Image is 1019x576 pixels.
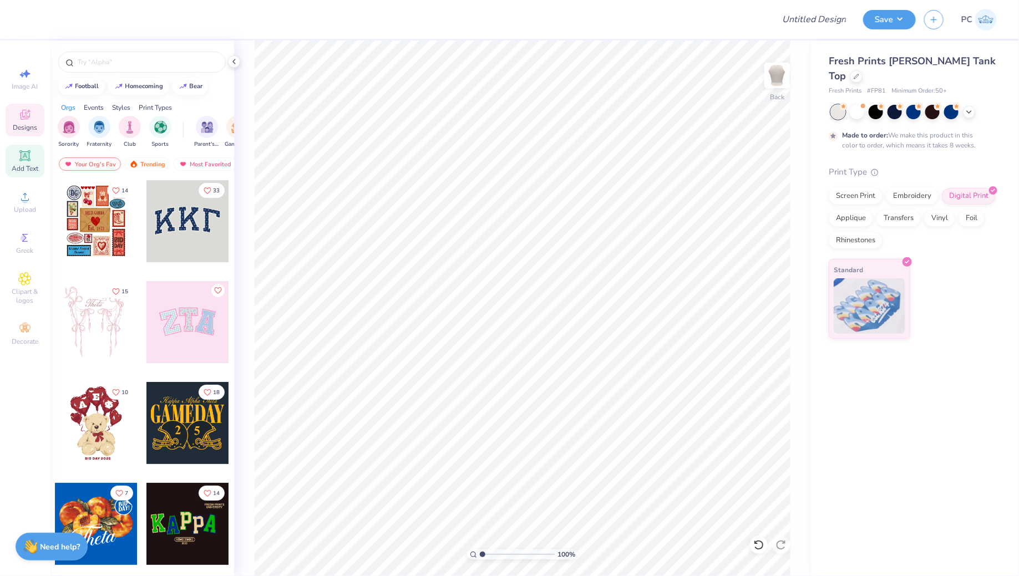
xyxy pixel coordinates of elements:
[149,116,171,149] div: filter for Sports
[119,116,141,149] button: filter button
[942,188,996,205] div: Digital Print
[87,116,112,149] div: filter for Fraternity
[199,183,225,198] button: Like
[125,491,128,496] span: 7
[13,123,37,132] span: Designs
[766,64,788,86] img: Back
[6,287,44,305] span: Clipart & logos
[557,549,575,559] span: 100 %
[119,116,141,149] div: filter for Club
[154,121,167,134] img: Sports Image
[211,284,225,297] button: Like
[125,83,164,89] div: homecoming
[975,9,997,30] img: Pema Choden Lama
[173,78,208,95] button: bear
[834,278,905,334] img: Standard
[225,116,250,149] button: filter button
[194,140,220,149] span: Parent's Weekend
[829,232,883,249] div: Rhinestones
[876,210,921,227] div: Transfers
[64,160,73,168] img: most_fav.gif
[63,121,75,134] img: Sorority Image
[77,57,219,68] input: Try "Alpha"
[14,205,36,214] span: Upload
[829,210,873,227] div: Applique
[93,121,105,134] img: Fraternity Image
[179,160,187,168] img: most_fav.gif
[867,86,886,96] span: # FP81
[124,121,136,134] img: Club Image
[114,83,123,90] img: trend_line.gif
[961,9,997,30] a: PC
[149,116,171,149] button: filter button
[121,289,128,294] span: 15
[87,116,112,149] button: filter button
[886,188,939,205] div: Embroidery
[84,103,104,113] div: Events
[829,54,996,83] span: Fresh Prints [PERSON_NAME] Tank Top
[107,183,133,198] button: Like
[107,385,133,400] button: Like
[961,13,972,26] span: PC
[201,121,214,134] img: Parent's Weekend Image
[139,103,172,113] div: Print Types
[124,140,136,149] span: Club
[225,116,250,149] div: filter for Game Day
[174,157,236,171] div: Most Favorited
[834,264,863,276] span: Standard
[213,390,220,395] span: 18
[842,130,979,150] div: We make this product in this color to order, which means it takes 8 weeks.
[75,83,99,89] div: football
[773,8,855,30] input: Untitled Design
[107,284,133,299] button: Like
[959,210,985,227] div: Foil
[190,83,203,89] div: bear
[108,78,169,95] button: homecoming
[59,157,121,171] div: Your Org's Fav
[12,337,38,346] span: Decorate
[829,188,883,205] div: Screen Print
[225,140,250,149] span: Game Day
[112,103,130,113] div: Styles
[87,140,112,149] span: Fraternity
[829,166,997,179] div: Print Type
[152,140,169,149] span: Sports
[58,78,104,95] button: football
[110,486,133,501] button: Like
[61,103,75,113] div: Orgs
[842,131,888,140] strong: Made to order:
[924,210,955,227] div: Vinyl
[58,116,80,149] button: filter button
[213,491,220,496] span: 14
[194,116,220,149] button: filter button
[199,385,225,400] button: Like
[17,246,34,255] span: Greek
[12,82,38,91] span: Image AI
[770,92,784,102] div: Back
[64,83,73,90] img: trend_line.gif
[199,486,225,501] button: Like
[121,390,128,395] span: 10
[124,157,170,171] div: Trending
[129,160,138,168] img: trending.gif
[194,116,220,149] div: filter for Parent's Weekend
[891,86,947,96] span: Minimum Order: 50 +
[829,86,861,96] span: Fresh Prints
[40,542,80,552] strong: Need help?
[59,140,79,149] span: Sorority
[179,83,187,90] img: trend_line.gif
[231,121,244,134] img: Game Day Image
[213,188,220,193] span: 33
[863,10,916,29] button: Save
[12,164,38,173] span: Add Text
[121,188,128,193] span: 14
[58,116,80,149] div: filter for Sorority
